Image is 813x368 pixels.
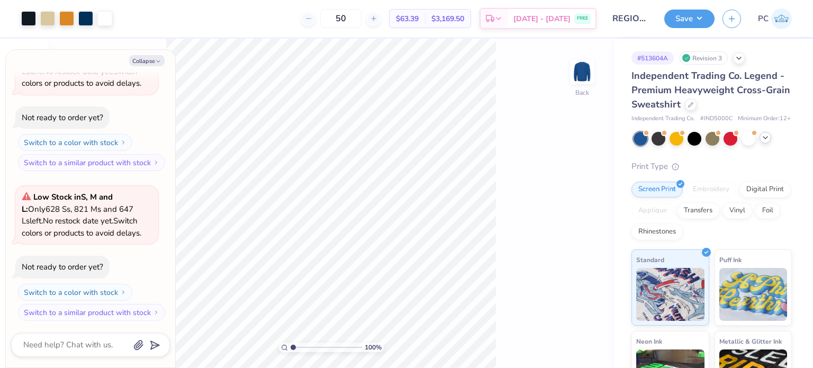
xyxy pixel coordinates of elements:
[636,336,662,347] span: Neon Ink
[22,262,103,272] div: Not ready to order yet?
[22,192,113,214] strong: Low Stock in S, M and L :
[719,254,742,265] span: Puff Ink
[18,134,132,151] button: Switch to a color with stock
[43,66,113,77] span: No restock date yet.
[719,336,782,347] span: Metallic & Glitter Ink
[22,112,103,123] div: Not ready to order yet?
[771,8,792,29] img: Priyanka Choudhary
[129,55,165,66] button: Collapse
[758,8,792,29] a: PC
[739,182,791,198] div: Digital Print
[719,268,788,321] img: Puff Ink
[631,160,792,173] div: Print Type
[686,182,736,198] div: Embroidery
[18,284,132,301] button: Switch to a color with stock
[22,192,141,238] span: Only 628 Ss, 821 Ms and 647 Ls left. Switch colors or products to avoid delays.
[572,61,593,83] img: Back
[18,304,165,321] button: Switch to a similar product with stock
[431,13,464,24] span: $3,169.50
[320,9,362,28] input: – –
[722,203,752,219] div: Vinyl
[631,224,683,240] div: Rhinestones
[120,139,127,146] img: Switch to a color with stock
[664,10,715,28] button: Save
[631,51,674,65] div: # 513604A
[18,154,165,171] button: Switch to a similar product with stock
[575,88,589,97] div: Back
[679,51,728,65] div: Revision 3
[738,114,791,123] span: Minimum Order: 12 +
[631,203,674,219] div: Applique
[631,114,695,123] span: Independent Trading Co.
[513,13,571,24] span: [DATE] - [DATE]
[396,13,419,24] span: $63.39
[758,13,769,25] span: PC
[120,289,127,295] img: Switch to a color with stock
[631,69,790,111] span: Independent Trading Co. Legend - Premium Heavyweight Cross-Grain Sweatshirt
[631,182,683,198] div: Screen Print
[577,15,588,22] span: FREE
[365,343,382,352] span: 100 %
[604,8,656,29] input: Untitled Design
[153,159,159,166] img: Switch to a similar product with stock
[636,254,664,265] span: Standard
[636,268,704,321] img: Standard
[677,203,719,219] div: Transfers
[700,114,733,123] span: # IND5000C
[43,216,113,226] span: No restock date yet.
[755,203,780,219] div: Foil
[153,309,159,316] img: Switch to a similar product with stock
